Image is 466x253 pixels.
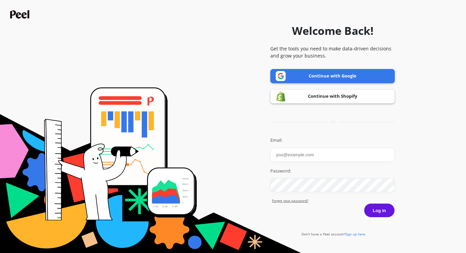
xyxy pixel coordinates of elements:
img: Shopify logo [276,91,286,102]
a: Continue with Shopify [270,89,395,103]
label: Password: [270,168,395,175]
a: Continue with Google [270,69,395,83]
div: or [270,119,395,124]
p: Get the tools you need to make data-driven decisions and grow your business. [270,45,395,59]
button: Log in [364,203,395,217]
h1: Welcome Back! [292,23,373,39]
a: Forgot yout password? [272,198,395,203]
img: Peel [10,10,31,19]
a: Don't have a Peel account?Sign up here [302,232,365,236]
img: Google logo [276,71,286,81]
input: you@example.com [270,148,395,162]
span: Sign up here [345,232,365,236]
label: Email: [270,137,395,144]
